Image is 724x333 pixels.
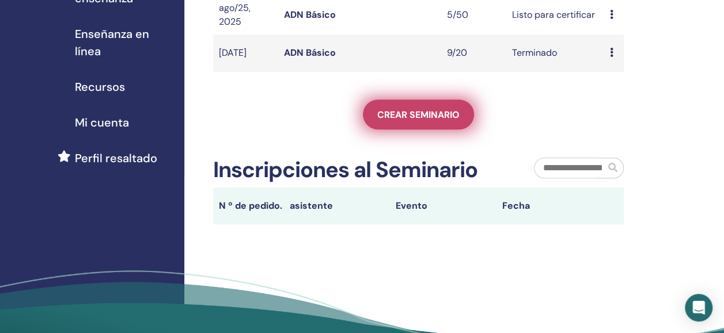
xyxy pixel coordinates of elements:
span: Mi cuenta [75,114,129,131]
th: N º de pedido. [213,187,284,224]
span: Crear seminario [377,109,460,121]
td: [DATE] [213,35,278,72]
th: Evento [390,187,496,224]
span: Enseñanza en línea [75,25,175,60]
span: Recursos [75,78,125,95]
td: 9/20 [441,35,506,72]
th: asistente [284,187,390,224]
a: ADN Básico [284,47,336,59]
h2: Inscripciones al Seminario [213,157,477,183]
a: ADN Básico [284,9,336,21]
span: Perfil resaltado [75,150,157,167]
a: Crear seminario [363,99,474,129]
th: Fecha [496,187,602,224]
td: Terminado [506,35,604,72]
div: Open Intercom Messenger [685,294,712,321]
